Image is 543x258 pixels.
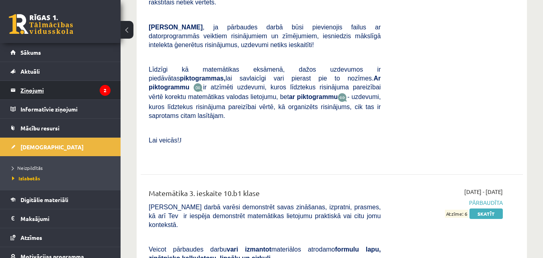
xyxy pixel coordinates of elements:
[100,85,111,96] i: 2
[20,234,42,241] span: Atzīmes
[20,81,111,99] legend: Ziņojumi
[179,137,182,144] span: J
[9,14,73,34] a: Rīgas 1. Tālmācības vidusskola
[20,196,68,203] span: Digitālie materiāli
[10,209,111,228] a: Maksājumi
[193,83,203,92] img: JfuEzvunn4EvwAAAAASUVORK5CYII=
[180,75,225,82] b: piktogrammas,
[10,138,111,156] a: [DEMOGRAPHIC_DATA]
[10,190,111,209] a: Digitālie materiāli
[469,208,503,219] a: Skatīt
[10,228,111,247] a: Atzīmes
[12,175,113,182] a: Izlabotās
[10,43,111,62] a: Sākums
[464,188,503,196] span: [DATE] - [DATE]
[445,210,468,218] span: Atzīme: 6
[20,49,41,56] span: Sākums
[12,175,40,182] span: Izlabotās
[20,209,111,228] legend: Maksājumi
[12,165,43,171] span: Neizpildītās
[149,204,381,228] span: [PERSON_NAME] darbā varēsi demonstrēt savas zināšanas, izpratni, prasmes, kā arī Tev ir iespēja d...
[20,68,40,75] span: Aktuāli
[10,81,111,99] a: Ziņojumi2
[20,143,84,151] span: [DEMOGRAPHIC_DATA]
[149,188,381,202] div: Matemātika 3. ieskaite 10.b1 klase
[289,93,338,100] b: ar piktogrammu
[227,246,271,253] b: vari izmantot
[12,164,113,171] a: Neizpildītās
[149,137,179,144] span: Lai veicās!
[149,24,203,31] span: [PERSON_NAME]
[20,124,59,132] span: Mācību resursi
[10,62,111,80] a: Aktuāli
[338,93,347,102] img: wKvN42sLe3LLwAAAABJRU5ErkJggg==
[149,93,381,119] span: - uzdevumi, kuros līdztekus risinājuma pareizībai vērtē, kā organizēts risinājums, cik tas ir sap...
[10,100,111,118] a: Informatīvie ziņojumi
[10,119,111,137] a: Mācību resursi
[20,100,111,118] legend: Informatīvie ziņojumi
[149,66,381,91] span: Līdzīgi kā matemātikas eksāmenā, dažos uzdevumos ir piedāvātas lai savlaicīgi vari pierast pie to...
[149,84,381,100] span: ir atzīmēti uzdevumi, kuros līdztekus risinājuma pareizībai vērtē korektu matemātikas valodas lie...
[393,198,503,207] span: Pārbaudīta
[149,24,381,48] span: , ja pārbaudes darbā būsi pievienojis failus ar datorprogrammās veiktiem risinājumiem un zīmējumi...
